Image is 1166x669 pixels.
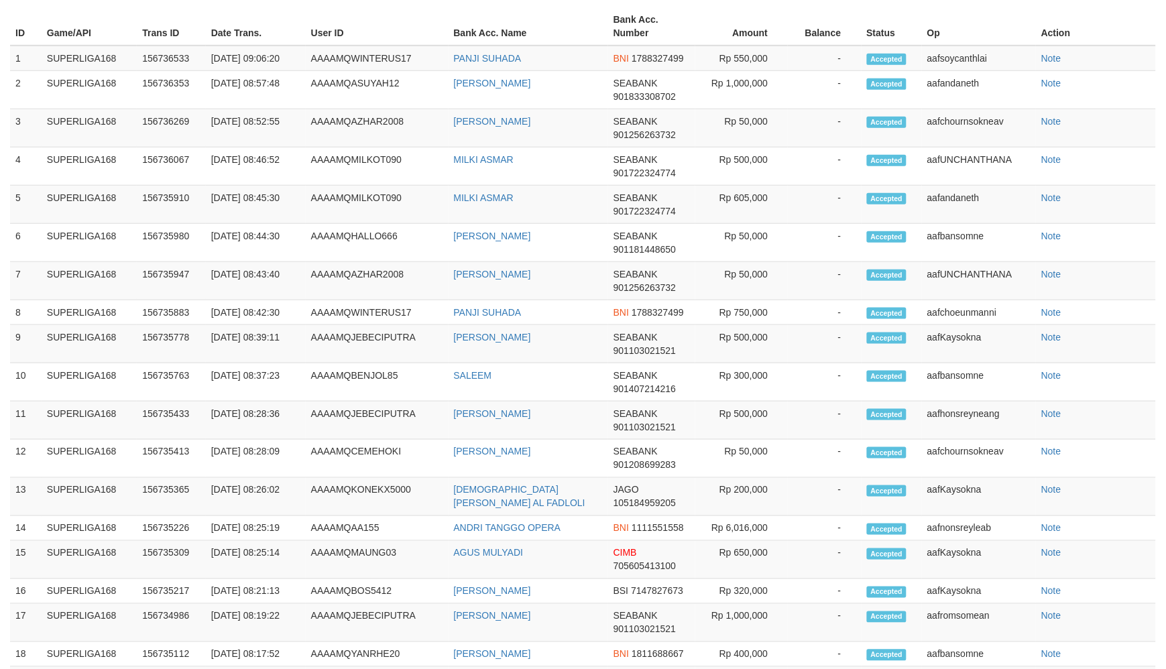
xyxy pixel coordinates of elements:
[137,440,206,478] td: 156735413
[695,186,788,224] td: Rp 605,000
[922,541,1036,579] td: aafKaysokna
[1041,548,1061,558] a: Note
[922,440,1036,478] td: aafchournsokneav
[867,524,907,535] span: Accepted
[922,46,1036,71] td: aafsoycanthlai
[614,548,637,558] span: CIMB
[1041,370,1061,381] a: Note
[454,192,514,203] a: MILKI ASMAR
[614,611,658,621] span: SEABANK
[10,7,42,46] th: ID
[788,325,861,363] td: -
[206,642,306,667] td: [DATE] 08:17:52
[788,71,861,109] td: -
[788,262,861,300] td: -
[695,147,788,186] td: Rp 500,000
[137,71,206,109] td: 156736353
[42,541,137,579] td: SUPERLIGA168
[137,325,206,363] td: 156735778
[867,308,907,319] span: Accepted
[608,7,695,46] th: Bank Acc. Number
[206,46,306,71] td: [DATE] 09:06:20
[306,224,449,262] td: AAAAMQHALLO666
[137,262,206,300] td: 156735947
[206,71,306,109] td: [DATE] 08:57:48
[1041,192,1061,203] a: Note
[1041,649,1061,660] a: Note
[306,440,449,478] td: AAAAMQCEMEHOKI
[1041,53,1061,64] a: Note
[206,325,306,363] td: [DATE] 08:39:11
[867,371,907,382] span: Accepted
[10,363,42,402] td: 10
[614,460,676,471] span: 901208699283
[10,109,42,147] td: 3
[454,332,531,343] a: [PERSON_NAME]
[614,91,676,102] span: 901833308702
[306,109,449,147] td: AAAAMQAZHAR2008
[206,604,306,642] td: [DATE] 08:19:22
[10,604,42,642] td: 17
[137,478,206,516] td: 156735365
[454,611,531,621] a: [PERSON_NAME]
[10,224,42,262] td: 6
[632,649,684,660] span: 1811688667
[614,498,676,509] span: 105184959205
[306,46,449,71] td: AAAAMQWINTERUS17
[614,408,658,419] span: SEABANK
[42,224,137,262] td: SUPERLIGA168
[614,624,676,635] span: 901103021521
[454,53,522,64] a: PANJI SUHADA
[788,363,861,402] td: -
[137,363,206,402] td: 156735763
[42,300,137,325] td: SUPERLIGA168
[42,516,137,541] td: SUPERLIGA168
[614,78,658,88] span: SEABANK
[449,7,608,46] th: Bank Acc. Name
[206,300,306,325] td: [DATE] 08:42:30
[10,147,42,186] td: 4
[137,147,206,186] td: 156736067
[137,186,206,224] td: 156735910
[614,332,658,343] span: SEABANK
[695,642,788,667] td: Rp 400,000
[922,262,1036,300] td: aafUNCHANTHANA
[206,402,306,440] td: [DATE] 08:28:36
[614,53,629,64] span: BNI
[922,7,1036,46] th: Op
[922,363,1036,402] td: aafbansomne
[788,402,861,440] td: -
[306,71,449,109] td: AAAAMQASUYAH12
[614,206,676,217] span: 901722324774
[42,440,137,478] td: SUPERLIGA168
[614,129,676,140] span: 901256263732
[867,54,907,65] span: Accepted
[10,516,42,541] td: 14
[614,116,658,127] span: SEABANK
[306,604,449,642] td: AAAAMQJEBECIPUTRA
[614,485,639,495] span: JAGO
[632,307,684,318] span: 1788327499
[614,345,676,356] span: 901103021521
[137,7,206,46] th: Trans ID
[206,478,306,516] td: [DATE] 08:26:02
[788,147,861,186] td: -
[1041,408,1061,419] a: Note
[922,516,1036,541] td: aafnonsreyleab
[454,586,531,597] a: [PERSON_NAME]
[922,186,1036,224] td: aafandaneth
[867,447,907,459] span: Accepted
[206,186,306,224] td: [DATE] 08:45:30
[42,147,137,186] td: SUPERLIGA168
[614,446,658,457] span: SEABANK
[42,478,137,516] td: SUPERLIGA168
[42,604,137,642] td: SUPERLIGA168
[206,109,306,147] td: [DATE] 08:52:55
[1041,154,1061,165] a: Note
[10,642,42,667] td: 18
[206,147,306,186] td: [DATE] 08:46:52
[306,478,449,516] td: AAAAMQKONEKX5000
[306,147,449,186] td: AAAAMQMILKOT090
[695,325,788,363] td: Rp 500,000
[1041,78,1061,88] a: Note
